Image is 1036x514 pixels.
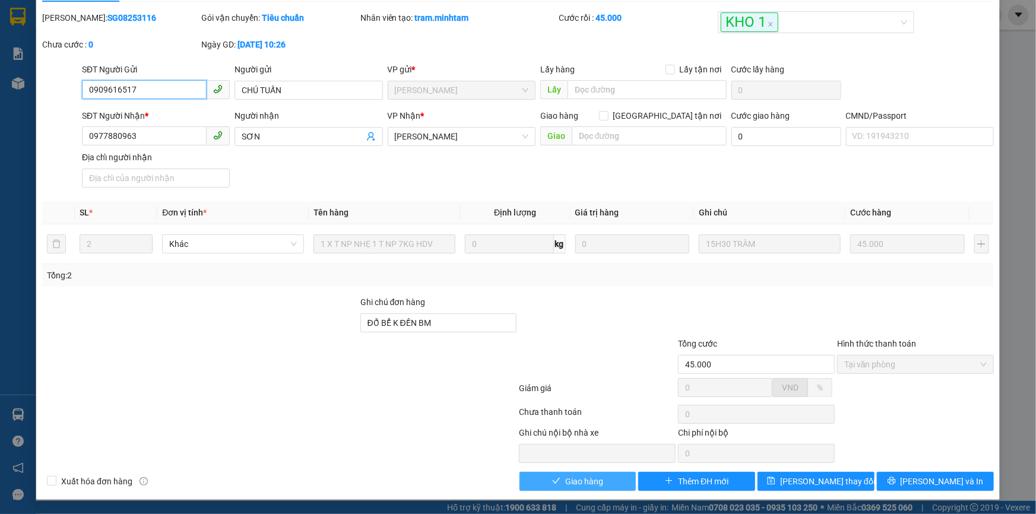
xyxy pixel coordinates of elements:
span: [GEOGRAPHIC_DATA] tận nơi [609,109,727,122]
div: Người gửi [235,63,382,76]
input: Ghi chú đơn hàng [360,313,517,332]
span: close [768,21,774,27]
button: save[PERSON_NAME] thay đổi [758,472,875,491]
input: Cước giao hàng [731,127,841,146]
span: Hồ Chí Minh [395,81,528,99]
span: Cước hàng [850,208,891,217]
div: Chưa cước : [42,38,199,51]
input: Ghi Chú [699,234,841,253]
span: Lấy hàng [540,65,575,74]
input: Cước lấy hàng [731,81,841,100]
b: 45.000 [595,13,622,23]
div: SĐT Người Nhận [82,109,230,122]
span: % [817,383,823,392]
span: VP Nhận [388,111,421,120]
span: [PERSON_NAME] và In [901,475,984,488]
input: Dọc đường [568,80,727,99]
span: plus [665,477,673,486]
b: 0 [88,40,93,49]
span: Giao hàng [540,111,578,120]
span: SL [80,208,89,217]
span: Giao hàng [565,475,603,488]
input: VD: Bàn, Ghế [313,234,455,253]
b: Tiêu chuẩn [262,13,304,23]
div: Cước rồi : [559,11,715,24]
div: Chi phí nội bộ [678,426,835,444]
div: [PERSON_NAME] [10,37,105,51]
button: delete [47,234,66,253]
button: plusThêm ĐH mới [638,472,755,491]
div: Địa chỉ người nhận [82,151,230,164]
div: [PERSON_NAME] [113,10,208,37]
span: Giá trị hàng [575,208,619,217]
div: CMND/Passport [846,109,994,122]
span: user-add [366,132,376,141]
div: SĐT Người Gửi [82,63,230,76]
span: kg [554,234,566,253]
label: Hình thức thanh toán [837,339,916,348]
div: Tổng: 2 [47,269,400,282]
span: Gửi: [10,10,28,23]
span: check [552,477,560,486]
span: save [767,477,775,486]
input: Dọc đường [572,126,727,145]
span: Thêm ĐH mới [678,475,728,488]
b: [DATE] 10:26 [237,40,286,49]
span: Lấy tận nơi [675,63,727,76]
label: Cước lấy hàng [731,65,785,74]
div: Chưa thanh toán [518,405,677,426]
span: KHO 1 [721,12,778,32]
div: Nhân viên tạo: [360,11,557,24]
span: Tên hàng [313,208,348,217]
span: printer [888,477,896,486]
label: Ghi chú đơn hàng [360,297,426,307]
span: Giao [540,126,572,145]
th: Ghi chú [694,201,845,224]
button: checkGiao hàng [519,472,636,491]
div: Ngày GD: [201,38,358,51]
span: Đơn vị tính [162,208,207,217]
div: Gói vận chuyển: [201,11,358,24]
button: plus [974,234,989,253]
button: printer[PERSON_NAME] và In [877,472,994,491]
span: Ngã Tư Huyện [395,128,528,145]
span: Định lượng [494,208,536,217]
span: Tại văn phòng [844,356,987,373]
label: Cước giao hàng [731,111,790,120]
div: [PERSON_NAME] [10,10,105,37]
input: 0 [575,234,690,253]
input: 0 [850,234,965,253]
b: tram.minhtam [415,13,469,23]
div: Ghi chú nội bộ nhà xe [519,426,676,444]
div: Giảm giá [518,382,677,402]
span: phone [213,131,223,140]
span: Nhận: [113,10,142,23]
span: Xuất hóa đơn hàng [56,475,137,488]
span: Khác [169,235,297,253]
div: [PERSON_NAME]: [42,11,199,24]
div: Người nhận [235,109,382,122]
span: [PERSON_NAME] thay đổi [780,475,875,488]
div: TÂN [PERSON_NAME] [113,37,208,65]
span: Tổng cước [678,339,717,348]
span: phone [213,84,223,94]
span: info-circle [140,477,148,486]
span: VND [782,383,799,392]
b: SG08253116 [107,13,156,23]
div: VP gửi [388,63,536,76]
input: Địa chỉ của người nhận [82,169,230,188]
span: Lấy [540,80,568,99]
